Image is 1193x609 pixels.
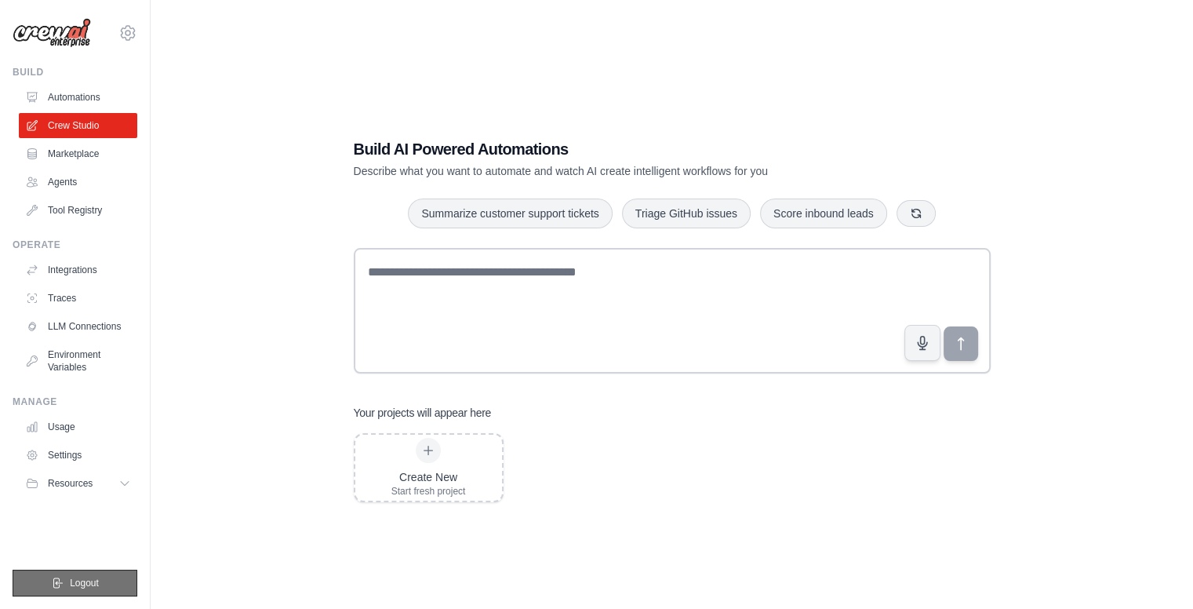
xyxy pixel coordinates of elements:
div: Start fresh project [391,485,466,498]
span: Logout [70,577,99,589]
a: Integrations [19,257,137,283]
h3: Your projects will appear here [354,405,492,421]
a: Agents [19,170,137,195]
a: Tool Registry [19,198,137,223]
iframe: Chat Widget [1115,534,1193,609]
a: Settings [19,443,137,468]
a: Traces [19,286,137,311]
h1: Build AI Powered Automations [354,138,881,160]
a: Usage [19,414,137,439]
div: Operate [13,239,137,251]
a: Environment Variables [19,342,137,380]
button: Click to speak your automation idea [904,325,940,361]
a: Marketplace [19,141,137,166]
a: Automations [19,85,137,110]
button: Score inbound leads [760,199,887,228]
span: Resources [48,477,93,490]
div: Manage [13,396,137,408]
img: Logo [13,18,91,48]
button: Logout [13,570,137,596]
button: Get new suggestions [897,200,936,227]
button: Triage GitHub issues [622,199,751,228]
a: LLM Connections [19,314,137,339]
div: Create New [391,469,466,485]
button: Resources [19,471,137,496]
p: Describe what you want to automate and watch AI create intelligent workflows for you [354,163,881,179]
div: Build [13,66,137,78]
button: Summarize customer support tickets [408,199,612,228]
a: Crew Studio [19,113,137,138]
